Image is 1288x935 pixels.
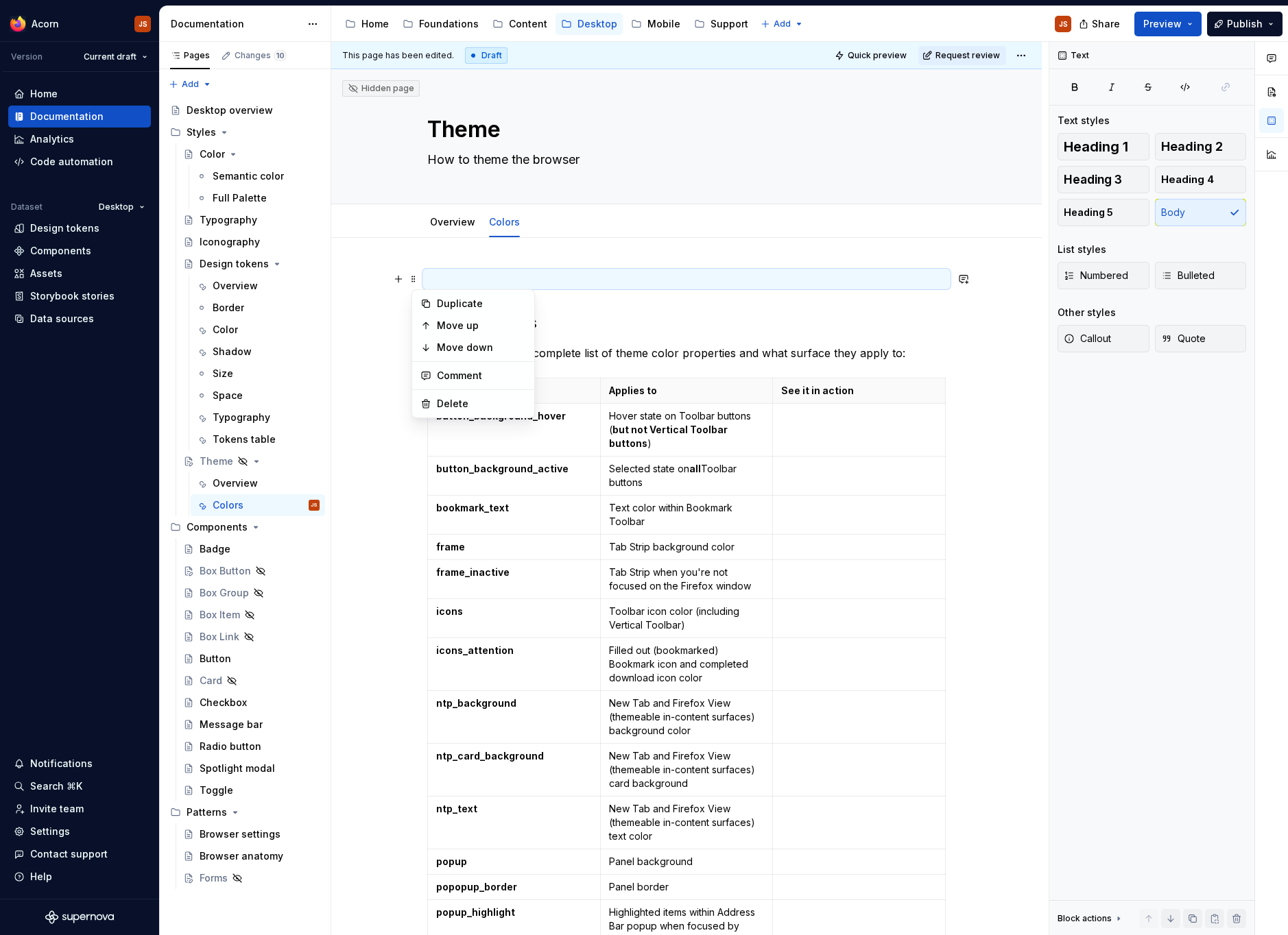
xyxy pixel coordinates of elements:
a: Storybook stories [8,285,151,307]
a: Overview [430,216,475,228]
div: Code automation [30,155,113,169]
div: Components [187,520,248,534]
div: Draft [465,47,508,64]
div: Design tokens [200,257,269,271]
div: Changes [235,50,287,61]
div: Box Item [200,608,240,622]
button: Bulleted [1155,262,1247,289]
div: Foundations [419,17,479,31]
span: This page has been edited. [342,50,454,61]
div: Mobile [647,17,680,31]
div: Acorn [32,17,59,31]
button: Heading 2 [1155,133,1247,160]
a: Spotlight modal [178,757,325,779]
div: Message bar [200,718,263,731]
strong: frame_inactive [436,566,510,578]
div: Move down [437,341,526,354]
div: Analytics [30,132,74,146]
div: Color [213,323,238,337]
div: Desktop [577,17,617,31]
a: Iconography [178,231,325,253]
strong: popopup_border [436,881,517,892]
span: Publish [1227,17,1263,31]
div: Overview [213,476,258,490]
div: Dataset [11,202,43,212]
div: Checkbox [200,696,247,709]
span: Add [182,79,199,90]
a: Colors [489,216,520,228]
span: Share [1092,17,1120,31]
a: Box Link [178,626,325,648]
a: Analytics [8,128,151,150]
button: Help [8,866,151,888]
a: Forms [178,867,325,889]
button: Notifications [8,753,151,775]
a: Full Palette [191,187,325,209]
span: Bulleted [1161,269,1215,282]
button: Heading 1 [1058,133,1149,160]
a: Design tokens [178,253,325,275]
div: Desktop overview [187,104,273,117]
a: Space [191,385,325,406]
strong: ntp_background [436,697,516,709]
textarea: Theme [425,113,943,146]
div: Assets [30,267,62,280]
div: Browser settings [200,827,281,841]
h2: Theme colors [427,312,946,334]
button: Heading 3 [1058,166,1149,193]
a: Color [178,143,325,165]
p: Panel border [609,880,765,894]
p: New Tab and Firefox View (themeable in-content surfaces) background color [609,696,765,738]
span: 10 [274,50,287,61]
div: Toggle [200,784,233,797]
a: Documentation [8,106,151,127]
div: Components [30,244,91,258]
a: Code automation [8,151,151,173]
p: New Tab and Firefox View (themeable in-content surfaces) card background [609,749,765,790]
div: Box Link [200,630,239,644]
button: Heading 4 [1155,166,1247,193]
a: Home [8,83,151,105]
a: Tokens table [191,428,325,450]
button: Request review [918,46,1006,65]
div: Text styles [1058,114,1110,127]
p: Toolbar icon color (including Vertical Toolbar) [609,605,765,632]
a: Checkbox [178,692,325,714]
div: Theme [200,454,233,468]
a: Components [8,240,151,262]
p: Applies to [609,384,765,398]
span: Heading 5 [1064,206,1113,219]
div: List styles [1058,243,1106,256]
div: Documentation [171,17,300,31]
button: Contact support [8,843,151,865]
a: Button [178,648,325,670]
a: Message bar [178,714,325,736]
span: Quote [1161,332,1206,345]
div: Help [30,870,52,884]
div: Semantic color [213,169,284,183]
a: Typography [191,406,325,428]
a: Color [191,319,325,341]
button: Add [165,75,216,94]
p: Tab Strip background color [609,540,765,554]
strong: frame [436,541,465,552]
div: JS [311,498,318,512]
div: Patterns [165,801,325,823]
div: Styles [187,125,216,139]
span: Quick preview [848,50,907,61]
div: Notifications [30,757,93,770]
div: Design tokens [30,221,99,235]
div: JS [139,19,147,29]
button: Publish [1207,12,1283,36]
strong: ntp_text [436,803,477,814]
a: ColorsJS [191,494,325,516]
span: Desktop [99,202,134,212]
div: Overview [213,279,258,293]
a: Browser anatomy [178,845,325,867]
svg: Supernova Logo [45,910,114,924]
p: See it in action [781,384,937,398]
div: Contact support [30,847,108,861]
div: Iconography [200,235,260,249]
a: Invite team [8,798,151,820]
div: Forms [200,871,228,885]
